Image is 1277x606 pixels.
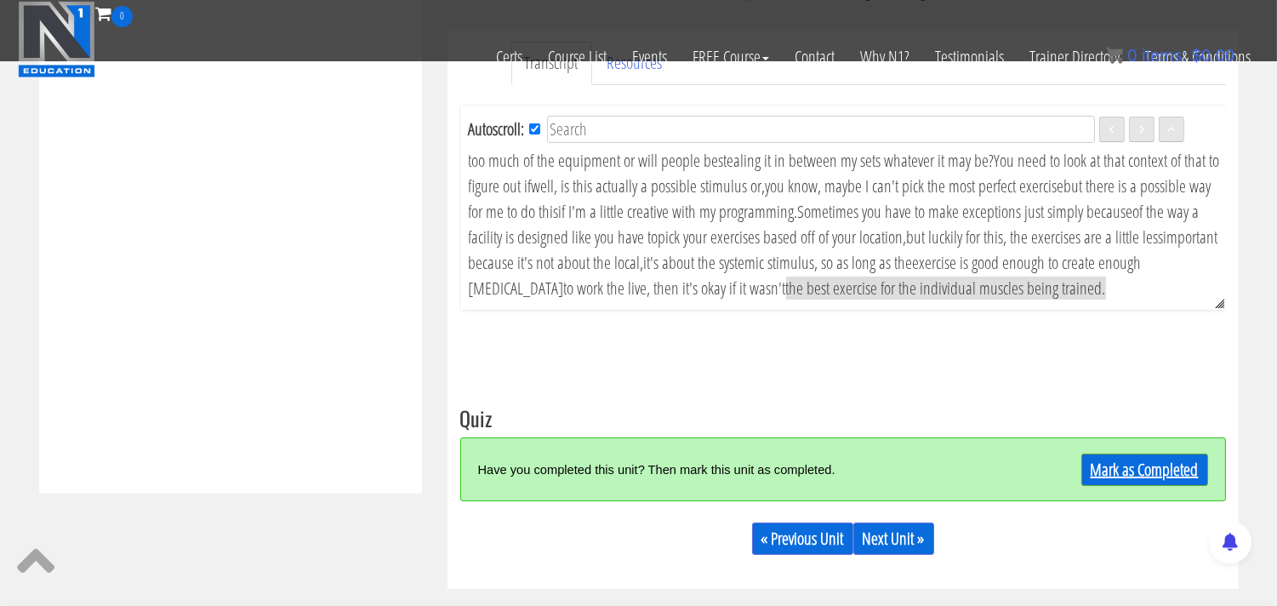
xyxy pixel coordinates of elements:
[532,174,766,197] span: well, is this actually a possible stimulus or,
[460,407,1226,429] h3: Quiz
[1192,46,1234,65] bdi: 0.00
[559,200,798,223] span: if I'm a little creative with my programming.
[564,277,786,300] span: to work the live, then it's okay if it wasn't
[469,174,1211,223] span: but there is a possible way for me to do this
[1132,27,1263,87] a: Terms & Conditions
[1142,46,1187,65] span: items:
[547,116,1095,143] input: Search
[469,226,1218,274] span: important because it's not about the local,
[1127,46,1137,65] span: 0
[111,6,133,27] span: 0
[1106,46,1234,65] a: 0 items: $0.00
[469,251,1142,300] span: exercise is good enough to create enough [MEDICAL_DATA]
[719,149,995,172] span: stealing it in between my sets whatever it may be?
[619,27,680,87] a: Events
[658,226,907,249] span: pick your exercises based off of your location,
[853,523,934,555] a: Next Unit »
[469,200,1200,249] span: of the way a facility is designed like you have to
[478,451,1017,488] div: Have you completed this unit? Then mark this unit as completed.
[1017,27,1132,87] a: Trainer Directory
[782,27,847,87] a: Contact
[786,277,1106,300] span: the best exercise for the individual muscles being trained.
[922,27,1017,87] a: Testimonials
[1192,46,1201,65] span: $
[1106,47,1123,64] img: icon11.png
[798,200,1133,223] span: Sometimes you have to make exceptions just simply because
[752,523,853,555] a: « Previous Unit
[644,251,913,274] span: it's about the systemic stimulus, so as long as the
[766,174,1064,197] span: you know, maybe I can't pick the most perfect exercise
[469,123,1214,172] span: hogging too much of the equipment or will people be
[483,27,535,87] a: Certs
[535,27,619,87] a: Course List
[18,1,95,77] img: n1-education
[95,2,133,25] a: 0
[847,27,922,87] a: Why N1?
[1081,454,1208,486] a: Mark as Completed
[680,27,782,87] a: FREE Course
[907,226,1164,249] span: but luckily for this, the exercises are a little less
[469,149,1220,197] span: You need to look at that context of that to figure out if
